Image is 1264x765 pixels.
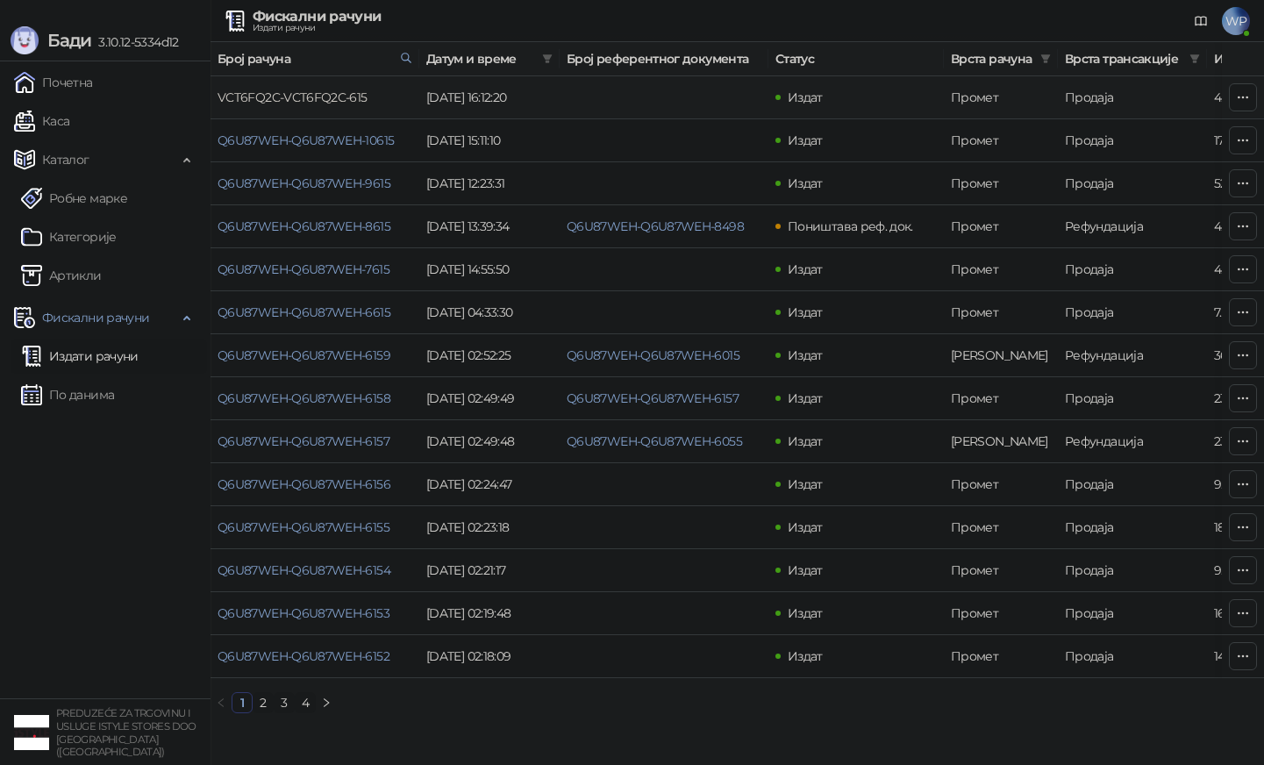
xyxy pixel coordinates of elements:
[788,605,823,621] span: Издат
[1058,291,1207,334] td: Продаја
[419,119,560,162] td: [DATE] 15:11:10
[211,162,419,205] td: Q6U87WEH-Q6U87WEH-9615
[316,692,337,713] li: Следећа страна
[944,334,1058,377] td: Аванс
[232,692,253,713] li: 1
[91,34,178,50] span: 3.10.12-5334d12
[419,248,560,291] td: [DATE] 14:55:50
[1037,46,1054,72] span: filter
[788,89,823,105] span: Издат
[419,205,560,248] td: [DATE] 13:39:34
[218,132,394,148] a: Q6U87WEH-Q6U87WEH-10615
[560,42,768,76] th: Број референтног документа
[419,592,560,635] td: [DATE] 02:19:48
[944,463,1058,506] td: Промет
[1058,635,1207,678] td: Продаја
[419,549,560,592] td: [DATE] 02:21:17
[1058,42,1207,76] th: Врста трансакције
[218,390,390,406] a: Q6U87WEH-Q6U87WEH-6158
[216,697,226,708] span: left
[944,76,1058,119] td: Промет
[253,24,381,32] div: Издати рачуни
[21,339,139,374] a: Издати рачуни
[426,49,535,68] span: Датум и време
[1058,549,1207,592] td: Продаја
[21,181,127,216] a: Робне марке
[419,291,560,334] td: [DATE] 04:33:30
[211,549,419,592] td: Q6U87WEH-Q6U87WEH-6154
[944,592,1058,635] td: Промет
[218,605,389,621] a: Q6U87WEH-Q6U87WEH-6153
[1058,592,1207,635] td: Продаја
[218,476,390,492] a: Q6U87WEH-Q6U87WEH-6156
[42,300,149,335] span: Фискални рачуни
[21,265,42,286] img: Artikli
[1058,420,1207,463] td: Рефундација
[211,42,419,76] th: Број рачуна
[944,162,1058,205] td: Промет
[419,635,560,678] td: [DATE] 02:18:09
[254,693,273,712] a: 2
[944,248,1058,291] td: Промет
[218,175,390,191] a: Q6U87WEH-Q6U87WEH-9615
[218,519,389,535] a: Q6U87WEH-Q6U87WEH-6155
[218,347,390,363] a: Q6U87WEH-Q6U87WEH-6159
[1058,377,1207,420] td: Продаја
[944,42,1058,76] th: Врста рачуна
[211,635,419,678] td: Q6U87WEH-Q6U87WEH-6152
[419,334,560,377] td: [DATE] 02:52:25
[944,291,1058,334] td: Промет
[296,693,315,712] a: 4
[211,205,419,248] td: Q6U87WEH-Q6U87WEH-8615
[944,506,1058,549] td: Промет
[539,46,556,72] span: filter
[788,304,823,320] span: Издат
[274,692,295,713] li: 3
[1058,162,1207,205] td: Продаја
[211,291,419,334] td: Q6U87WEH-Q6U87WEH-6615
[211,692,232,713] button: left
[275,693,294,712] a: 3
[211,119,419,162] td: Q6U87WEH-Q6U87WEH-10615
[211,248,419,291] td: Q6U87WEH-Q6U87WEH-7615
[316,692,337,713] button: right
[218,218,390,234] a: Q6U87WEH-Q6U87WEH-8615
[944,420,1058,463] td: Аванс
[944,635,1058,678] td: Промет
[253,692,274,713] li: 2
[1187,7,1215,35] a: Документација
[1186,46,1203,72] span: filter
[419,463,560,506] td: [DATE] 02:24:47
[788,519,823,535] span: Издат
[21,377,114,412] a: По данима
[788,347,823,363] span: Издат
[211,463,419,506] td: Q6U87WEH-Q6U87WEH-6156
[542,54,553,64] span: filter
[944,205,1058,248] td: Промет
[42,142,89,177] span: Каталог
[218,304,390,320] a: Q6U87WEH-Q6U87WEH-6615
[253,10,381,24] div: Фискални рачуни
[21,258,102,293] a: ArtikliАртикли
[788,132,823,148] span: Издат
[567,218,744,234] a: Q6U87WEH-Q6U87WEH-8498
[419,377,560,420] td: [DATE] 02:49:49
[295,692,316,713] li: 4
[788,433,823,449] span: Издат
[218,261,389,277] a: Q6U87WEH-Q6U87WEH-7615
[211,76,419,119] td: VCT6FQ2C-VCT6FQ2C-615
[567,390,739,406] a: Q6U87WEH-Q6U87WEH-6157
[11,26,39,54] img: Logo
[788,562,823,578] span: Издат
[1058,248,1207,291] td: Продаја
[419,76,560,119] td: [DATE] 16:12:20
[1040,54,1051,64] span: filter
[788,261,823,277] span: Издат
[419,506,560,549] td: [DATE] 02:23:18
[944,119,1058,162] td: Промет
[788,218,913,234] span: Поништава реф. док.
[211,592,419,635] td: Q6U87WEH-Q6U87WEH-6153
[1058,76,1207,119] td: Продаја
[788,476,823,492] span: Издат
[211,420,419,463] td: Q6U87WEH-Q6U87WEH-6157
